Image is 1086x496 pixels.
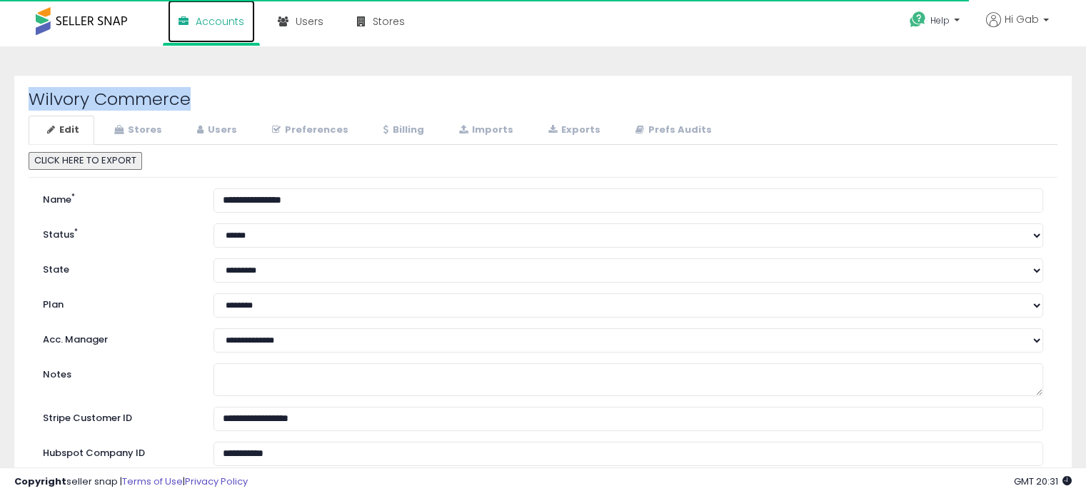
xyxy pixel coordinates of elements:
label: Hubspot Company ID [32,442,203,460]
button: CLICK HERE TO EXPORT [29,152,142,170]
a: Preferences [253,116,363,145]
h2: Wilvory Commerce [29,90,1057,108]
a: Imports [441,116,528,145]
span: Accounts [196,14,244,29]
label: Stripe Customer ID [32,407,203,425]
a: Edit [29,116,94,145]
a: Terms of Use [122,475,183,488]
label: Plan [32,293,203,312]
a: Exports [530,116,615,145]
span: Help [930,14,950,26]
label: Notes [32,363,203,382]
a: Privacy Policy [185,475,248,488]
span: Stores [373,14,405,29]
a: Billing [365,116,439,145]
label: Status [32,223,203,242]
strong: Copyright [14,475,66,488]
i: Get Help [909,11,927,29]
a: Users [179,116,252,145]
a: Stores [96,116,177,145]
label: Acc. Manager [32,328,203,347]
a: Prefs Audits [617,116,727,145]
a: Hi Gab [986,12,1049,44]
span: Users [296,14,323,29]
span: 2025-10-9 20:31 GMT [1014,475,1072,488]
div: seller snap | | [14,475,248,489]
span: Hi Gab [1005,12,1039,26]
label: Name [32,188,203,207]
label: State [32,258,203,277]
